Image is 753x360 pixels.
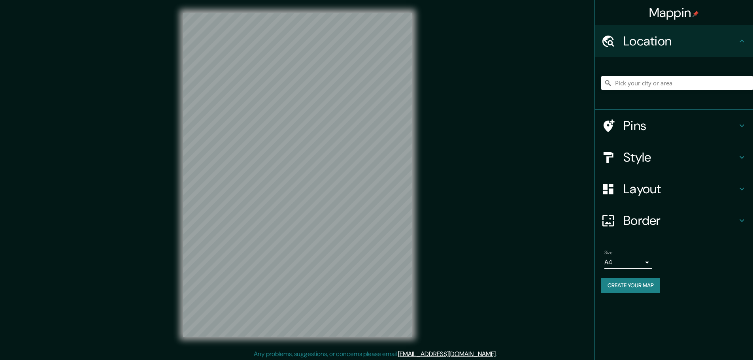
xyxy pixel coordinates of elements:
[595,141,753,173] div: Style
[604,256,652,269] div: A4
[604,249,613,256] label: Size
[601,76,753,90] input: Pick your city or area
[497,349,498,359] div: .
[693,11,699,17] img: pin-icon.png
[601,278,660,293] button: Create your map
[649,5,699,21] h4: Mappin
[254,349,497,359] p: Any problems, suggestions, or concerns please email .
[623,181,737,197] h4: Layout
[498,349,500,359] div: .
[595,25,753,57] div: Location
[623,118,737,134] h4: Pins
[398,350,496,358] a: [EMAIL_ADDRESS][DOMAIN_NAME]
[623,213,737,228] h4: Border
[595,110,753,141] div: Pins
[595,173,753,205] div: Layout
[623,149,737,165] h4: Style
[623,33,737,49] h4: Location
[183,13,412,337] canvas: Map
[595,205,753,236] div: Border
